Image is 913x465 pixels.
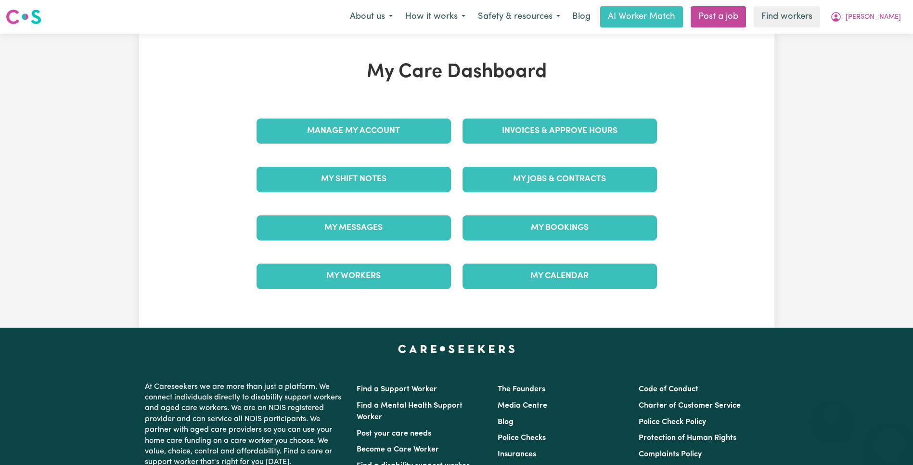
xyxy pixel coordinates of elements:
a: My Jobs & Contracts [463,167,657,192]
a: Blog [566,6,596,27]
button: How it works [399,7,472,27]
button: My Account [824,7,907,27]
a: My Bookings [463,215,657,240]
span: [PERSON_NAME] [846,12,901,23]
a: Careseekers logo [6,6,41,28]
a: Find a Support Worker [357,385,437,393]
a: The Founders [498,385,545,393]
a: My Messages [257,215,451,240]
a: Complaints Policy [639,451,702,458]
a: My Calendar [463,264,657,289]
a: Manage My Account [257,119,451,144]
a: Careseekers home page [398,345,515,353]
a: Media Centre [498,402,547,410]
a: Charter of Customer Service [639,402,741,410]
iframe: Close message [823,403,842,423]
button: About us [344,7,399,27]
a: Protection of Human Rights [639,434,736,442]
a: Invoices & Approve Hours [463,119,657,144]
a: Insurances [498,451,536,458]
a: My Workers [257,264,451,289]
h1: My Care Dashboard [251,61,663,84]
a: Find a Mental Health Support Worker [357,402,463,421]
a: Post your care needs [357,430,431,438]
button: Safety & resources [472,7,566,27]
a: Blog [498,418,514,426]
a: My Shift Notes [257,167,451,192]
a: Find workers [754,6,820,27]
a: Police Checks [498,434,546,442]
a: Become a Care Worker [357,446,439,453]
a: AI Worker Match [600,6,683,27]
img: Careseekers logo [6,8,41,26]
iframe: Button to launch messaging window [874,426,905,457]
a: Police Check Policy [639,418,706,426]
a: Post a job [691,6,746,27]
a: Code of Conduct [639,385,698,393]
